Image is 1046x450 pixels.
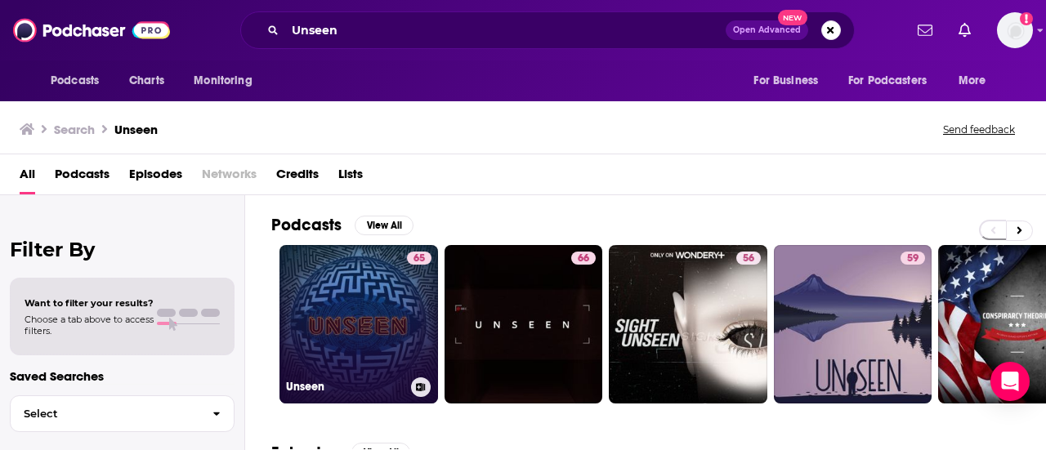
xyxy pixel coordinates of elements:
[609,245,767,403] a: 56
[990,362,1030,401] div: Open Intercom Messenger
[907,251,919,267] span: 59
[742,65,838,96] button: open menu
[726,20,808,40] button: Open AdvancedNew
[276,161,319,194] a: Credits
[114,122,158,137] h3: Unseen
[271,215,342,235] h2: Podcasts
[20,161,35,194] a: All
[997,12,1033,48] button: Show profile menu
[54,122,95,137] h3: Search
[901,252,925,265] a: 59
[1020,12,1033,25] svg: Add a profile image
[285,17,726,43] input: Search podcasts, credits, & more...
[571,252,596,265] a: 66
[182,65,273,96] button: open menu
[10,368,235,384] p: Saved Searches
[952,16,977,44] a: Show notifications dropdown
[279,245,438,403] a: 65Unseen
[413,251,425,267] span: 65
[129,161,182,194] a: Episodes
[286,380,405,394] h3: Unseen
[25,297,154,309] span: Want to filter your results?
[838,65,950,96] button: open menu
[129,69,164,92] span: Charts
[938,123,1020,136] button: Send feedback
[959,69,986,92] span: More
[194,69,252,92] span: Monitoring
[271,215,413,235] a: PodcastsView All
[743,251,754,267] span: 56
[753,69,818,92] span: For Business
[578,251,589,267] span: 66
[11,408,199,419] span: Select
[39,65,120,96] button: open menu
[848,69,927,92] span: For Podcasters
[338,161,363,194] a: Lists
[407,252,431,265] a: 65
[778,10,807,25] span: New
[911,16,939,44] a: Show notifications dropdown
[55,161,110,194] a: Podcasts
[445,245,603,403] a: 66
[13,15,170,46] img: Podchaser - Follow, Share and Rate Podcasts
[51,69,99,92] span: Podcasts
[736,252,761,265] a: 56
[355,216,413,235] button: View All
[202,161,257,194] span: Networks
[10,395,235,432] button: Select
[240,11,855,49] div: Search podcasts, credits, & more...
[774,245,932,403] a: 59
[997,12,1033,48] span: Logged in as AtriaBooks
[997,12,1033,48] img: User Profile
[733,26,801,34] span: Open Advanced
[118,65,174,96] a: Charts
[10,238,235,261] h2: Filter By
[947,65,1007,96] button: open menu
[25,314,154,336] span: Choose a tab above to access filters.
